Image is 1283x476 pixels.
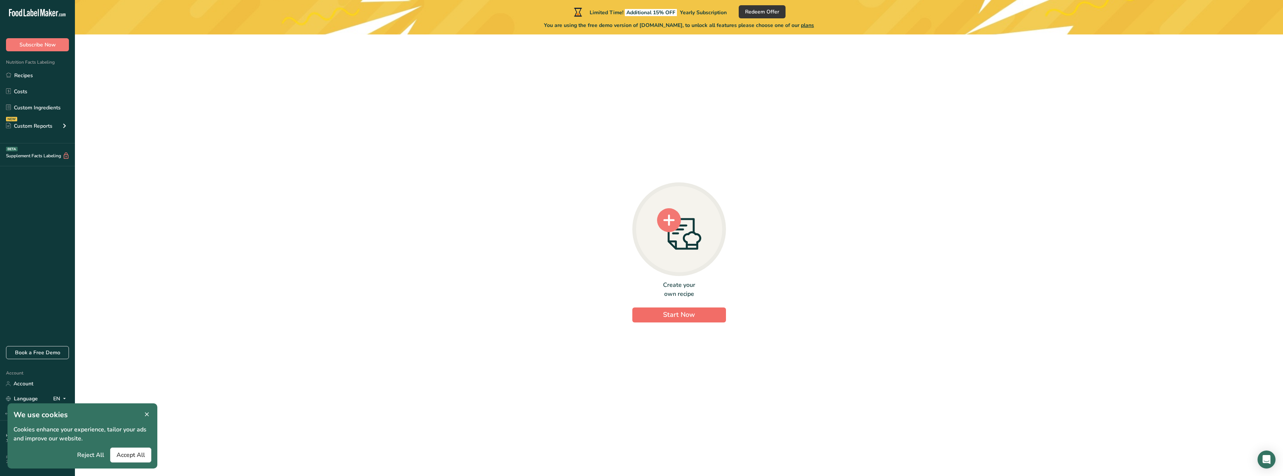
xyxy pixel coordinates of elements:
[13,409,151,421] h1: We use cookies
[625,9,677,16] span: Additional 15% OFF
[6,438,42,443] a: Terms & Conditions .
[19,41,56,49] span: Subscribe Now
[1258,451,1276,469] div: Open Intercom Messenger
[6,117,17,121] div: NEW
[6,433,33,438] a: Hire an Expert .
[632,281,726,298] div: Create your own recipe
[544,21,814,29] span: You are using the free demo version of [DOMAIN_NAME], to unlock all features please choose one of...
[663,310,695,319] span: Start Now
[110,448,151,463] button: Accept All
[6,38,69,51] button: Subscribe Now
[739,5,786,18] button: Redeem Offer
[6,455,69,464] div: Powered By FoodLabelMaker © 2025 All Rights Reserved
[6,147,18,151] div: BETA
[53,394,69,403] div: EN
[6,392,38,405] a: Language
[77,451,104,460] span: Reject All
[6,346,69,359] a: Book a Free Demo
[745,8,779,16] span: Redeem Offer
[6,433,60,443] a: About Us .
[71,448,110,463] button: Reject All
[117,451,145,460] span: Accept All
[632,307,726,322] button: Start Now
[13,425,151,443] p: Cookies enhance your experience, tailor your ads and improve our website.
[572,7,727,16] div: Limited Time!
[801,22,814,29] span: plans
[6,122,52,130] div: Custom Reports
[680,9,727,16] span: Yearly Subscription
